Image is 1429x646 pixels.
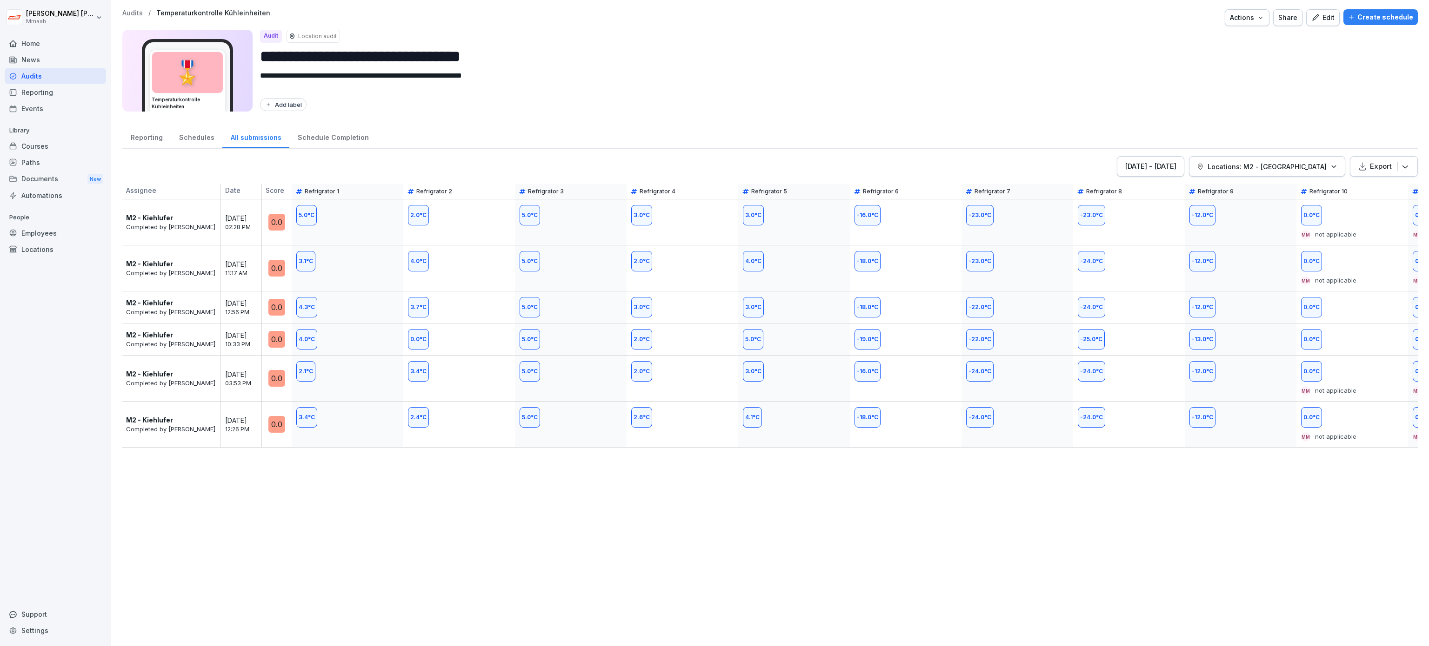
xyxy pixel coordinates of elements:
[298,32,337,40] p: Location audit
[225,340,267,349] p: 10:33 PM
[1125,161,1176,171] div: [DATE] - [DATE]
[1189,156,1345,177] button: Locations: M2 - [GEOGRAPHIC_DATA]
[225,379,267,388] p: 03:53 PM
[225,425,267,434] p: 12:26 PM
[1348,12,1413,22] div: Create schedule
[1189,361,1215,382] div: -12.0 °C
[966,297,994,317] div: -22.0 °C
[408,329,429,349] div: 0.0 °C
[1350,156,1418,177] button: Export
[1301,329,1322,349] div: 0.0 °C
[225,415,267,425] p: [DATE]
[268,416,285,433] div: 0.0
[1301,205,1322,225] div: 0.0 °C
[1078,329,1105,349] div: -25.0 °C
[296,361,315,382] div: 2.1 °C
[122,185,215,199] p: Assignee
[5,138,106,154] a: Courses
[520,361,540,382] div: 5.0 °C
[5,225,106,241] a: Employees
[5,84,106,100] div: Reporting
[148,9,151,17] p: /
[743,205,764,225] div: 3.0 °C
[1189,329,1215,349] div: -13.0 °C
[1315,276,1356,285] p: not applicable
[1309,188,1348,195] p: Refrigrator 10
[225,213,267,223] p: [DATE]
[296,407,317,428] div: 3.4 °C
[296,205,317,225] div: 5.0 °C
[855,329,881,349] div: -19.0 °C
[126,269,215,278] p: Completed by [PERSON_NAME]
[1315,432,1356,442] p: not applicable
[966,329,994,349] div: -22.0 °C
[305,188,339,195] p: Refrigrator 1
[855,251,881,271] div: -18.0 °C
[1306,9,1340,26] a: Edit
[1078,407,1105,428] div: -24.0 °C
[975,188,1010,195] p: Refrigrator 7
[966,407,994,428] div: -24.0 °C
[5,241,106,257] a: Locations
[26,10,94,18] p: [PERSON_NAME] [PERSON_NAME]
[1273,9,1302,26] button: Share
[5,68,106,84] div: Audits
[122,9,143,17] p: Audits
[156,9,270,17] p: Temperaturkontrolle Kühleinheiten
[126,415,173,425] p: M2 - Kiehlufer
[1301,361,1322,382] div: 0.0 °C
[1189,297,1215,317] div: -12.0 °C
[1315,386,1356,396] p: not applicable
[268,370,285,387] div: 0.0
[122,125,171,148] div: Reporting
[416,188,452,195] p: Refrigrator 2
[225,223,267,231] p: 02:28 PM
[1301,230,1310,239] div: MM
[743,251,764,271] div: 4.0 °C
[225,330,267,340] p: [DATE]
[1301,386,1310,396] div: MM
[5,52,106,68] a: News
[408,407,429,428] div: 2.4 °C
[5,100,106,117] a: Events
[126,379,215,388] p: Completed by [PERSON_NAME]
[1117,156,1184,177] button: [DATE] - [DATE]
[5,35,106,52] div: Home
[631,361,652,382] div: 2.0 °C
[296,297,317,317] div: 4.3 °C
[225,269,267,277] p: 11:17 AM
[1078,297,1105,317] div: -24.0 °C
[743,297,764,317] div: 3.0 °C
[743,361,764,382] div: 3.0 °C
[855,407,881,428] div: -18.0 °C
[631,251,652,271] div: 2.0 °C
[1413,386,1422,396] div: MM
[5,210,106,225] p: People
[408,251,429,271] div: 4.0 °C
[1301,432,1310,442] div: MM
[1311,13,1335,23] div: Edit
[5,154,106,171] div: Paths
[855,361,881,382] div: -16.0 °C
[171,125,222,148] div: Schedules
[126,213,173,223] p: M2 - Kiehlufer
[1198,188,1234,195] p: Refrigrator 9
[260,30,282,43] div: Audit
[5,187,106,204] div: Automations
[1225,9,1269,26] button: Actions
[5,123,106,138] p: Library
[126,223,215,232] p: Completed by [PERSON_NAME]
[268,299,285,316] div: 0.0
[631,297,652,317] div: 3.0 °C
[520,205,540,225] div: 5.0 °C
[126,369,173,379] p: M2 - Kiehlufer
[1413,276,1422,285] div: MM
[222,125,289,148] a: All submissions
[5,622,106,639] a: Settings
[855,205,881,225] div: -16.0 °C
